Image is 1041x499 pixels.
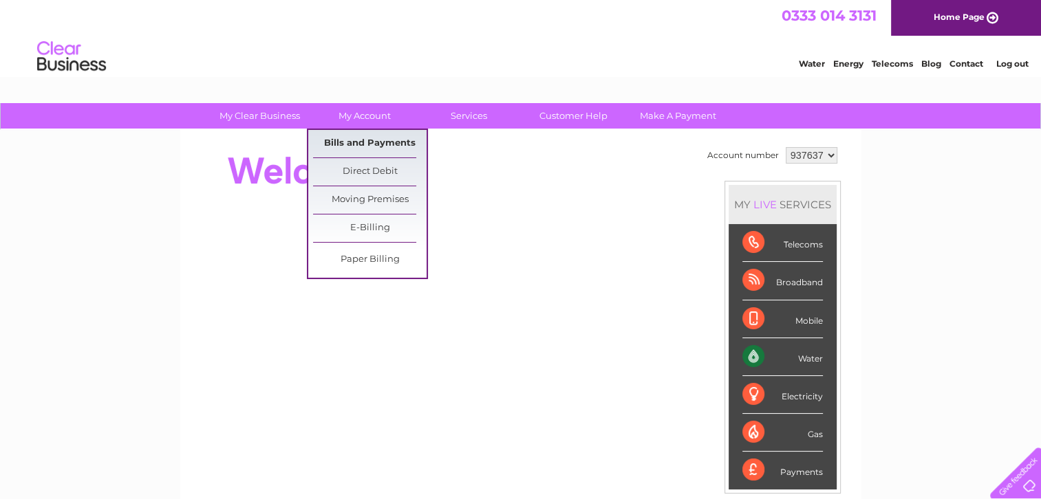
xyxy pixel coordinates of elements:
div: MY SERVICES [729,185,837,224]
div: Water [742,338,823,376]
img: logo.png [36,36,107,78]
a: Services [412,103,526,129]
div: Clear Business is a trading name of Verastar Limited (registered in [GEOGRAPHIC_DATA] No. 3667643... [196,8,846,67]
a: Direct Debit [313,158,427,186]
a: E-Billing [313,214,427,242]
a: Blog [921,58,941,69]
div: Mobile [742,300,823,338]
a: Contact [949,58,983,69]
td: Account number [704,144,782,167]
a: Make A Payment [621,103,735,129]
a: Moving Premises [313,186,427,214]
a: Bills and Payments [313,130,427,157]
a: My Account [308,103,421,129]
a: 0333 014 3131 [782,7,877,24]
div: LIVE [751,198,780,211]
a: Customer Help [517,103,630,129]
div: Payments [742,452,823,489]
a: Energy [833,58,863,69]
div: Broadband [742,262,823,300]
a: Telecoms [872,58,913,69]
a: Water [799,58,825,69]
div: Electricity [742,376,823,414]
div: Telecoms [742,224,823,262]
a: Log out [996,58,1028,69]
a: My Clear Business [203,103,316,129]
a: Paper Billing [313,246,427,274]
div: Gas [742,414,823,452]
